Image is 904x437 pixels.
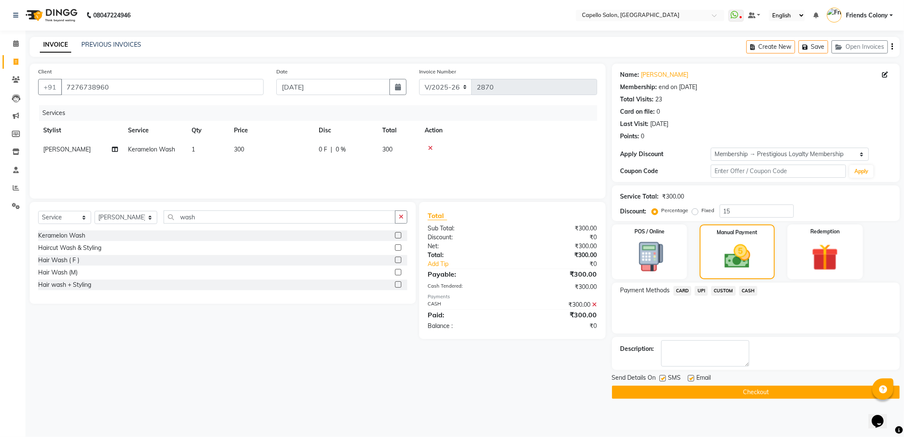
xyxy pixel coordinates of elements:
img: logo [22,3,80,27]
span: CARD [673,286,692,296]
th: Disc [314,121,377,140]
div: Service Total: [620,192,659,201]
div: ₹300.00 [512,269,604,279]
div: ₹0 [528,260,604,269]
label: Fixed [702,207,715,214]
label: Date [276,68,288,76]
div: ₹300.00 [662,192,684,201]
span: Payment Methods [620,286,670,295]
div: ₹300.00 [512,283,604,291]
div: Discount: [620,207,647,216]
span: Send Details On [612,373,656,384]
th: Price [229,121,314,140]
div: Total: [421,251,512,260]
input: Search or Scan [164,210,395,224]
div: ₹300.00 [512,300,604,309]
span: Email [697,373,711,384]
button: +91 [38,79,62,95]
div: 23 [656,95,662,104]
span: UPI [695,286,708,296]
span: 0 F [319,145,327,154]
div: ₹300.00 [512,242,604,251]
div: Cash Tendered: [421,283,512,291]
a: INVOICE [40,37,71,53]
a: PREVIOUS INVOICES [81,41,141,48]
div: CASH [421,300,512,309]
div: Points: [620,132,640,141]
img: _pos-terminal.svg [628,241,671,273]
input: Search by Name/Mobile/Email/Code [61,79,264,95]
iframe: chat widget [868,403,896,429]
div: 0 [641,132,645,141]
a: [PERSON_NAME] [641,70,689,79]
input: Enter Offer / Coupon Code [711,165,846,178]
label: Manual Payment [717,229,758,236]
div: Hair Wash (M) [38,268,78,277]
label: Invoice Number [419,68,456,76]
span: 300 [382,146,392,153]
div: Payments [428,293,597,300]
label: Percentage [662,207,689,214]
div: Haircut Wash & Styling [38,244,101,252]
img: _gift.svg [803,241,847,274]
span: 1 [192,146,195,153]
span: Friends Colony [846,11,888,20]
div: Description: [620,345,654,353]
div: ₹300.00 [512,224,604,233]
span: Total [428,211,447,220]
th: Action [420,121,597,140]
div: Apply Discount [620,150,711,159]
div: Hair wash + Styling [38,280,91,289]
button: Apply [849,165,873,178]
button: Open Invoices [832,40,888,53]
a: Add Tip [421,260,528,269]
div: Paid: [421,310,512,320]
div: Hair Wash ( F ) [38,256,79,265]
th: Stylist [38,121,123,140]
button: Save [798,40,828,53]
span: 0 % [336,145,346,154]
div: ₹300.00 [512,251,604,260]
div: Last Visit: [620,120,649,129]
div: Discount: [421,233,512,242]
div: [DATE] [651,120,669,129]
div: Name: [620,70,640,79]
div: Sub Total: [421,224,512,233]
div: Payable: [421,269,512,279]
button: Create New [746,40,795,53]
div: Membership: [620,83,657,92]
span: SMS [668,373,681,384]
span: Keramelon Wash [128,146,175,153]
th: Service [123,121,186,140]
div: 0 [657,107,660,116]
div: Total Visits: [620,95,654,104]
div: Balance : [421,322,512,331]
div: Services [39,105,604,121]
label: Redemption [810,228,840,235]
img: _cash.svg [716,241,759,272]
label: Client [38,68,52,76]
span: CASH [739,286,757,296]
span: CUSTOM [711,286,736,296]
th: Qty [186,121,229,140]
div: Coupon Code [620,167,711,176]
div: ₹0 [512,233,604,242]
div: end on [DATE] [659,83,698,92]
div: Net: [421,242,512,251]
span: | [331,145,332,154]
th: Total [377,121,420,140]
div: Card on file: [620,107,655,116]
span: [PERSON_NAME] [43,146,91,153]
div: ₹300.00 [512,310,604,320]
label: POS / Online [634,228,665,235]
button: Checkout [612,386,900,399]
div: Keramelon Wash [38,231,85,240]
div: ₹0 [512,322,604,331]
img: Friends Colony [827,8,842,22]
b: 08047224946 [93,3,131,27]
span: 300 [234,146,244,153]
